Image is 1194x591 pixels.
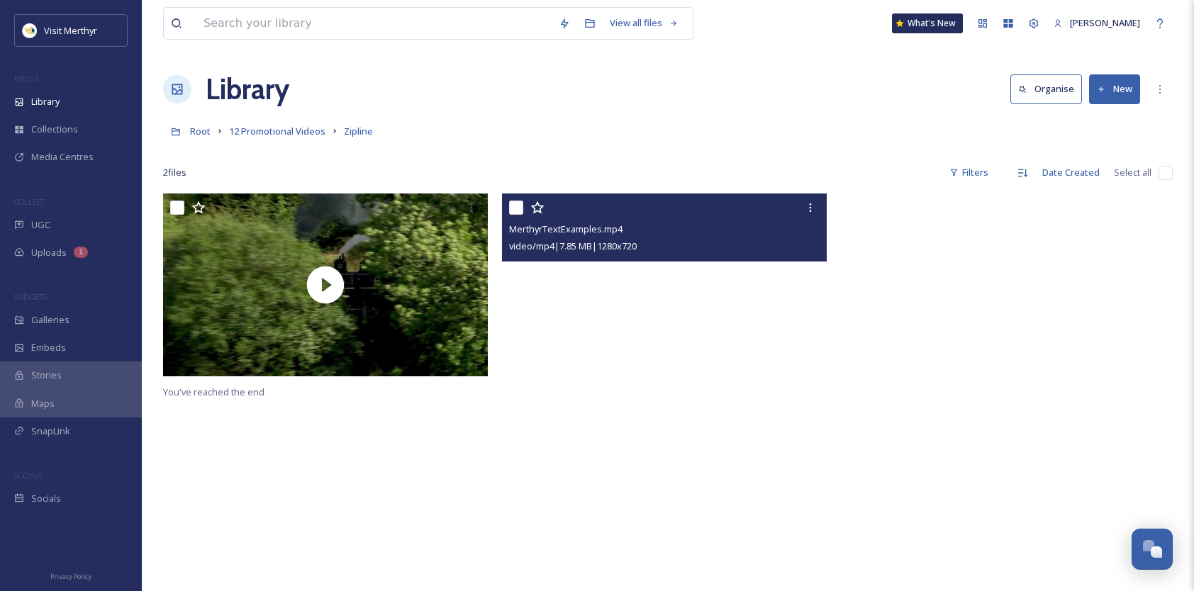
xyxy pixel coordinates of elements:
img: thumbnail [163,193,488,376]
span: 2 file s [163,166,186,179]
span: You've reached the end [163,385,264,398]
span: Galleries [31,313,69,327]
span: Privacy Policy [50,572,91,581]
span: COLLECT [14,196,45,207]
span: WIDGETS [14,291,47,302]
span: Stories [31,368,62,382]
span: Select all [1114,166,1151,179]
button: Organise [1010,74,1082,103]
img: download.jpeg [23,23,37,38]
button: Open Chat [1132,529,1173,570]
span: SnapLink [31,424,70,438]
span: Maps [31,397,55,410]
a: What's New [892,13,963,33]
span: [PERSON_NAME] [1070,16,1140,29]
span: Zipline [344,125,373,137]
span: 12 Promotional Videos [229,125,325,137]
span: MerthyrTextExamples.mp4 [509,223,623,235]
span: SOCIALS [14,470,43,480]
a: View all files [603,9,686,37]
a: Library [206,68,289,111]
span: Collections [31,123,78,136]
span: Library [31,95,60,108]
span: MEDIA [14,73,39,84]
span: Socials [31,492,61,505]
span: Embeds [31,341,66,354]
span: UGC [31,218,50,232]
span: Uploads [31,246,67,259]
a: 12 Promotional Videos [229,123,325,140]
div: 1 [74,247,88,258]
button: New [1089,74,1140,103]
a: [PERSON_NAME] [1047,9,1147,37]
div: Filters [942,159,995,186]
span: Media Centres [31,150,94,164]
span: Root [190,125,211,137]
span: video/mp4 | 7.85 MB | 1280 x 720 [509,240,637,252]
a: Organise [1010,74,1089,103]
input: Search your library [196,8,552,39]
a: Root [190,123,211,140]
a: Zipline [344,123,373,140]
span: Visit Merthyr [44,24,97,37]
div: Date Created [1035,159,1107,186]
a: Privacy Policy [50,567,91,584]
video: MerthyrTextExamples.mp4 [502,193,827,376]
